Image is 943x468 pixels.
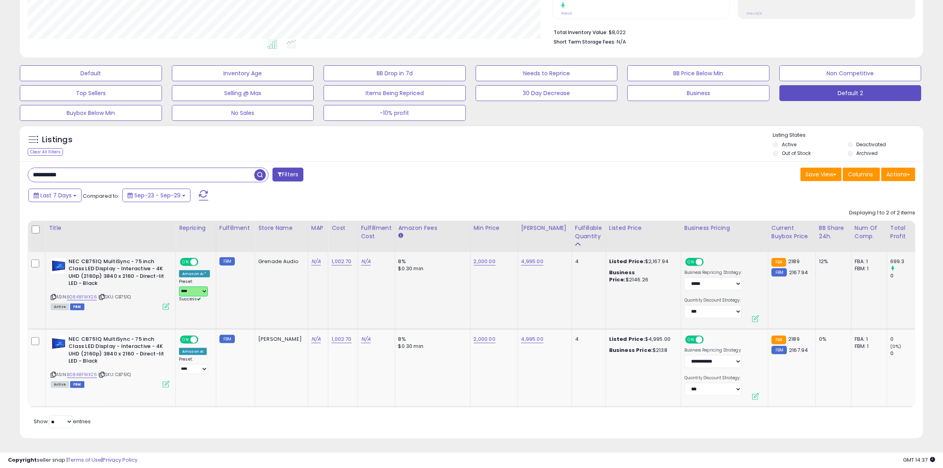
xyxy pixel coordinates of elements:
[684,348,742,353] label: Business Repricing Strategy:
[782,141,796,148] label: Active
[855,258,881,265] div: FBA: 1
[772,268,787,277] small: FBM
[575,336,600,343] div: 4
[627,65,770,81] button: BB Price Below Min
[627,85,770,101] button: Business
[361,224,392,241] div: Fulfillment Cost
[122,189,191,202] button: Sep-23 - Sep-29
[20,65,162,81] button: Default
[819,224,848,241] div: BB Share 24h.
[554,38,615,45] b: Short Term Storage Fees:
[521,258,543,266] a: 4,995.00
[172,65,314,81] button: Inventory Age
[272,168,303,181] button: Filters
[69,258,165,289] b: NEC CB751Q MultiSync - 75 inch Class LED Display - Interactive - 4K UHD (2160p) 3840 x 2160 - Dir...
[703,336,715,343] span: OFF
[179,224,213,232] div: Repricing
[890,350,922,357] div: 0
[609,347,675,354] div: $2138
[554,29,608,36] b: Total Inventory Value:
[890,224,919,241] div: Total Profit
[49,224,172,232] div: Title
[772,224,812,241] div: Current Buybox Price
[331,224,354,232] div: Cost
[609,336,675,343] div: $4,995.00
[772,336,786,344] small: FBA
[819,258,845,265] div: 12%
[179,348,207,355] div: Amazon AI
[561,11,572,16] small: Prev: 0
[258,258,302,265] div: Grenade Audio
[68,456,101,464] a: Terms of Use
[609,269,675,283] div: $2146.26
[98,371,131,378] span: | SKU: CB751Q
[521,224,568,232] div: [PERSON_NAME]
[42,134,72,145] h5: Listings
[197,336,210,343] span: OFF
[29,189,82,202] button: Last 7 Days
[779,85,922,101] button: Default 2
[172,105,314,121] button: No Sales
[609,335,645,343] b: Listed Price:
[843,168,880,181] button: Columns
[398,224,467,232] div: Amazon Fees
[609,224,678,232] div: Listed Price
[819,336,845,343] div: 0%
[747,11,762,16] small: Prev: N/A
[51,381,69,388] span: All listings currently available for purchase on Amazon
[181,258,191,265] span: ON
[8,456,37,464] strong: Copyright
[69,336,165,367] b: NEC CB751Q MultiSync - 75 inch Class LED Display - Interactive - 4K UHD (2160p) 3840 x 2160 - Dir...
[51,258,67,274] img: 31xgcqTpSeL._SL40_.jpg
[28,148,63,156] div: Clear All Filters
[179,357,210,374] div: Preset:
[258,336,302,343] div: [PERSON_NAME]
[788,258,800,265] span: 2189
[855,265,881,272] div: FBM: 1
[103,456,137,464] a: Privacy Policy
[311,335,321,343] a: N/A
[848,170,873,178] span: Columns
[782,150,811,157] label: Out of Stock
[398,343,464,350] div: $0.30 min
[890,258,922,265] div: 699.3
[684,298,742,303] label: Quantity Discount Strategy:
[34,418,91,425] span: Show: entries
[903,456,935,464] span: 2025-10-9 14:37 GMT
[181,336,191,343] span: ON
[51,336,67,351] img: 31xgcqTpSeL._SL40_.jpg
[219,335,235,343] small: FBM
[197,258,210,265] span: OFF
[20,105,162,121] button: Buybox Below Min
[67,371,97,378] a: B0848FWX26
[779,65,922,81] button: Non Competitive
[70,304,84,310] span: FBM
[684,270,742,275] label: Business Repricing Strategy:
[474,258,495,266] a: 2,000.00
[476,85,618,101] button: 30 Day Decrease
[609,258,675,265] div: $2,167.94
[686,258,696,265] span: ON
[398,265,464,272] div: $0.30 min
[179,279,210,302] div: Preset:
[772,346,787,354] small: FBM
[476,65,618,81] button: Needs to Reprice
[684,375,742,381] label: Quantity Discount Strategy:
[398,336,464,343] div: 8%
[617,38,626,46] span: N/A
[686,336,696,343] span: ON
[398,258,464,265] div: 8%
[331,258,351,266] a: 1,002.70
[361,258,371,266] a: N/A
[609,258,645,265] b: Listed Price:
[51,336,170,387] div: ASIN:
[51,258,170,309] div: ASIN:
[361,335,371,343] a: N/A
[134,191,181,199] span: Sep-23 - Sep-29
[219,224,251,232] div: Fulfillment
[98,294,131,300] span: | SKU: CB751Q
[324,105,466,121] button: -10% profit
[179,296,201,302] span: Success
[609,269,635,283] b: Business Price:
[20,85,162,101] button: Top Sellers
